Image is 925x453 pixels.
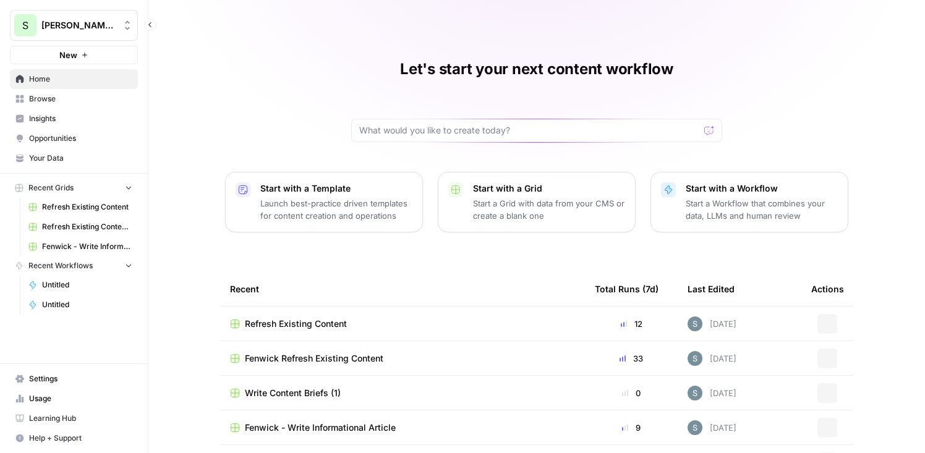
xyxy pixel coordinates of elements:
div: 0 [595,387,668,399]
input: What would you like to create today? [359,124,699,137]
button: Start with a TemplateLaunch best-practice driven templates for content creation and operations [225,172,423,232]
p: Launch best-practice driven templates for content creation and operations [260,197,412,222]
a: Refresh Existing Content [23,197,138,217]
span: Refresh Existing Content [42,201,132,213]
img: w7f6q2jfcebns90hntjxsl93h3td [688,316,702,331]
a: Fenwick - Write Informational Article [23,237,138,256]
div: 9 [595,421,668,434]
span: Untitled [42,299,132,310]
img: w7f6q2jfcebns90hntjxsl93h3td [688,420,702,435]
div: Last Edited [688,272,735,306]
div: [DATE] [688,386,736,400]
a: Opportunities [10,129,138,148]
span: Untitled [42,279,132,290]
span: Fenwick Refresh Existing Content [245,352,383,365]
a: Learning Hub [10,409,138,428]
p: Start with a Grid [473,182,625,195]
button: Recent Workflows [10,256,138,275]
button: Start with a WorkflowStart a Workflow that combines your data, LLMs and human review [650,172,848,232]
span: Insights [29,113,132,124]
span: Recent Workflows [28,260,93,271]
a: Untitled [23,275,138,295]
span: Usage [29,393,132,404]
a: Usage [10,389,138,409]
button: Start with a GridStart a Grid with data from your CMS or create a blank one [438,172,636,232]
button: New [10,46,138,64]
button: Workspace: Shanil Demo [10,10,138,41]
a: Refresh Existing Content [230,318,575,330]
span: [PERSON_NAME] Demo [41,19,116,32]
a: Write Content Briefs (1) [230,387,575,399]
span: Refresh Existing Content [245,318,347,330]
div: [DATE] [688,351,736,366]
div: [DATE] [688,420,736,435]
span: Fenwick - Write Informational Article [245,421,396,434]
a: Home [10,69,138,89]
div: Actions [811,272,844,306]
span: Settings [29,373,132,384]
p: Start a Grid with data from your CMS or create a blank one [473,197,625,222]
span: S [22,18,28,33]
span: Fenwick - Write Informational Article [42,241,132,252]
a: Refresh Existing Content - Fergus [23,217,138,237]
div: [DATE] [688,316,736,331]
div: 12 [595,318,668,330]
p: Start with a Workflow [686,182,838,195]
img: w7f6q2jfcebns90hntjxsl93h3td [688,351,702,366]
button: Help + Support [10,428,138,448]
div: Recent [230,272,575,306]
span: Home [29,74,132,85]
a: Insights [10,109,138,129]
span: Recent Grids [28,182,74,193]
a: Untitled [23,295,138,315]
span: Your Data [29,153,132,164]
a: Fenwick - Write Informational Article [230,421,575,434]
h1: Let's start your next content workflow [400,59,673,79]
span: Refresh Existing Content - Fergus [42,221,132,232]
span: New [59,49,77,61]
span: Opportunities [29,133,132,144]
p: Start a Workflow that combines your data, LLMs and human review [686,197,838,222]
a: Your Data [10,148,138,168]
span: Help + Support [29,433,132,444]
img: w7f6q2jfcebns90hntjxsl93h3td [688,386,702,400]
div: 33 [595,352,668,365]
a: Fenwick Refresh Existing Content [230,352,575,365]
span: Browse [29,93,132,104]
p: Start with a Template [260,182,412,195]
span: Learning Hub [29,413,132,424]
div: Total Runs (7d) [595,272,659,306]
a: Settings [10,369,138,389]
a: Browse [10,89,138,109]
button: Recent Grids [10,179,138,197]
span: Write Content Briefs (1) [245,387,341,399]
